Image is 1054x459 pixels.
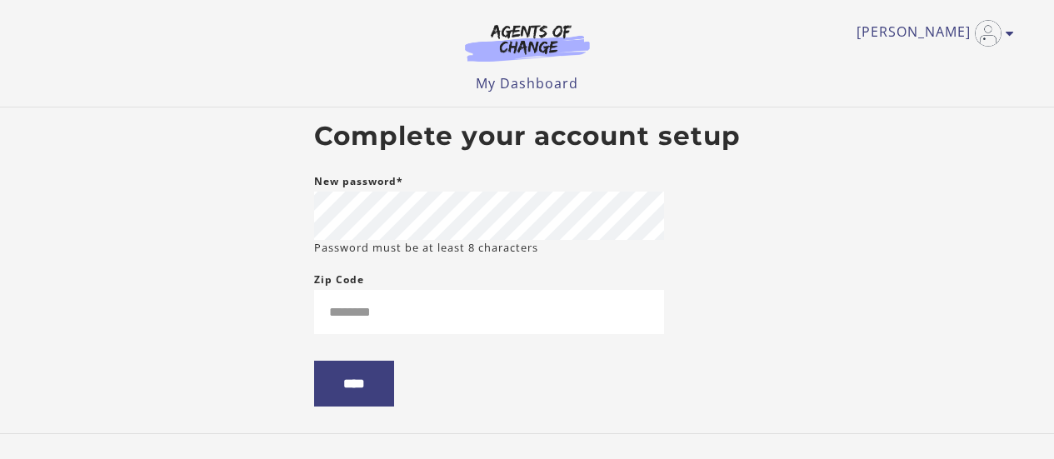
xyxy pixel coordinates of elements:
a: Toggle menu [857,20,1006,47]
h2: Complete your account setup [314,121,741,152]
small: Password must be at least 8 characters [314,240,538,256]
label: New password* [314,172,403,192]
a: My Dashboard [476,74,578,92]
img: Agents of Change Logo [447,23,607,62]
label: Zip Code [314,270,364,290]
